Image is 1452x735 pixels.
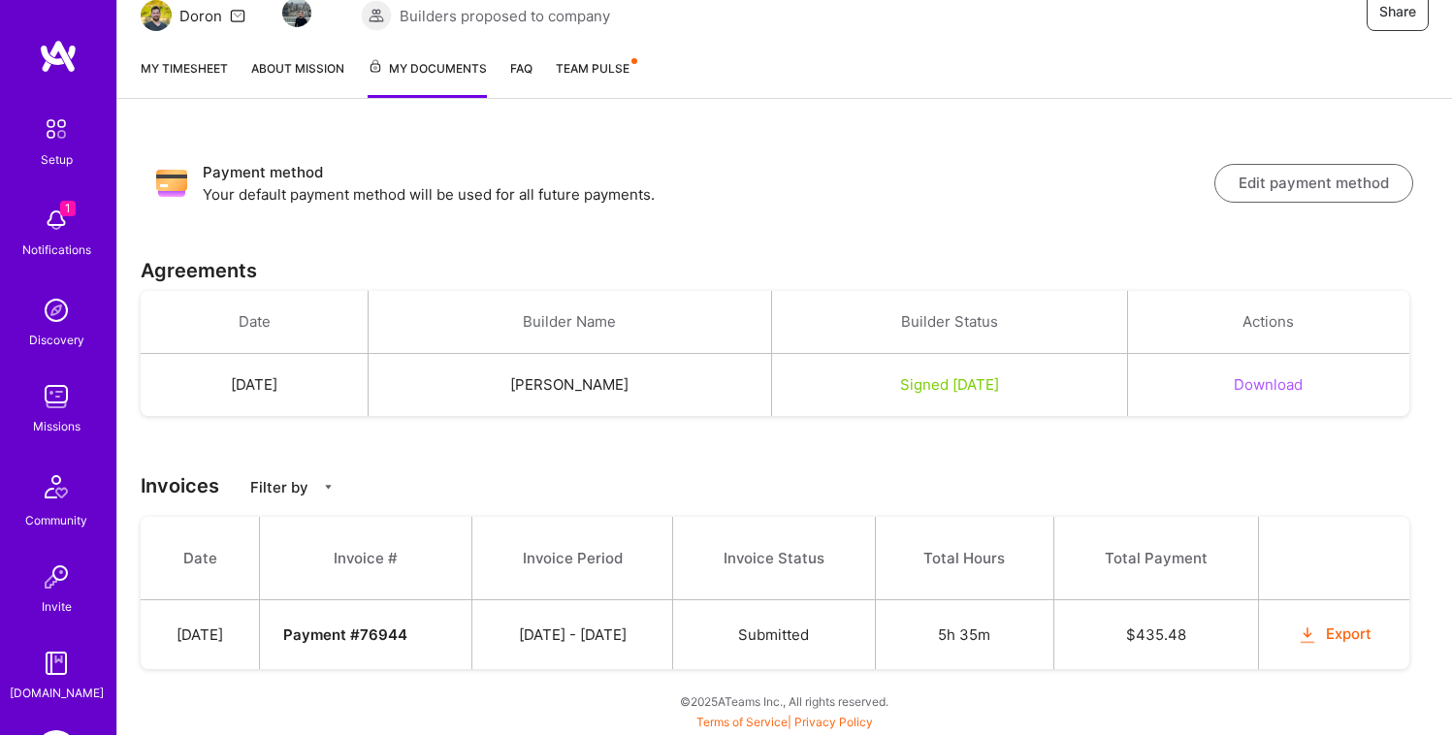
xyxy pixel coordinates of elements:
div: [DOMAIN_NAME] [10,683,104,703]
span: 1 [60,201,76,216]
div: Doron [179,6,222,26]
div: Setup [41,149,73,170]
th: Builder Status [771,291,1127,354]
a: Team Pulse [556,58,635,98]
img: logo [39,39,78,74]
i: icon CaretDown [322,481,335,494]
th: Date [141,291,369,354]
span: Submitted [738,625,809,644]
button: Edit payment method [1214,164,1413,203]
h3: Agreements [141,259,1429,282]
td: [PERSON_NAME] [369,354,772,417]
h3: Payment method [203,161,1214,184]
span: Share [1379,2,1416,21]
a: My timesheet [141,58,228,98]
td: 5h 35m [875,600,1053,670]
div: Signed [DATE] [795,374,1104,395]
h3: Invoices [141,474,1429,497]
th: Invoice # [260,517,471,600]
div: © 2025 ATeams Inc., All rights reserved. [116,677,1452,725]
img: teamwork [37,377,76,416]
p: Filter by [250,477,308,497]
td: [DATE] - [DATE] [471,600,672,670]
i: icon Mail [230,8,245,23]
img: discovery [37,291,76,330]
th: Invoice Period [471,517,672,600]
span: | [696,715,873,729]
th: Invoice Status [673,517,876,600]
img: Invite [37,558,76,596]
div: Discovery [29,330,84,350]
td: $ 435.48 [1053,600,1258,670]
span: Team Pulse [556,61,629,76]
a: FAQ [510,58,532,98]
div: Notifications [22,240,91,260]
span: My Documents [368,58,487,80]
td: [DATE] [141,600,260,670]
img: Payment method [156,168,187,199]
img: bell [37,201,76,240]
img: guide book [37,644,76,683]
button: Export [1297,623,1372,646]
div: Invite [42,596,72,617]
a: About Mission [251,58,344,98]
i: icon OrangeDownload [1297,624,1319,647]
button: Download [1234,374,1303,395]
strong: Payment # 76944 [283,625,407,644]
a: Privacy Policy [794,715,873,729]
th: Actions [1127,291,1409,354]
div: Missions [33,416,81,436]
div: Community [25,510,87,530]
td: [DATE] [141,354,369,417]
img: Community [33,463,80,510]
a: Terms of Service [696,715,788,729]
th: Date [141,517,260,600]
span: Builders proposed to company [400,6,610,26]
p: Your default payment method will be used for all future payments. [203,184,1214,205]
a: My Documents [368,58,487,98]
th: Total Hours [875,517,1053,600]
th: Builder Name [369,291,772,354]
th: Total Payment [1053,517,1258,600]
img: setup [36,109,77,149]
